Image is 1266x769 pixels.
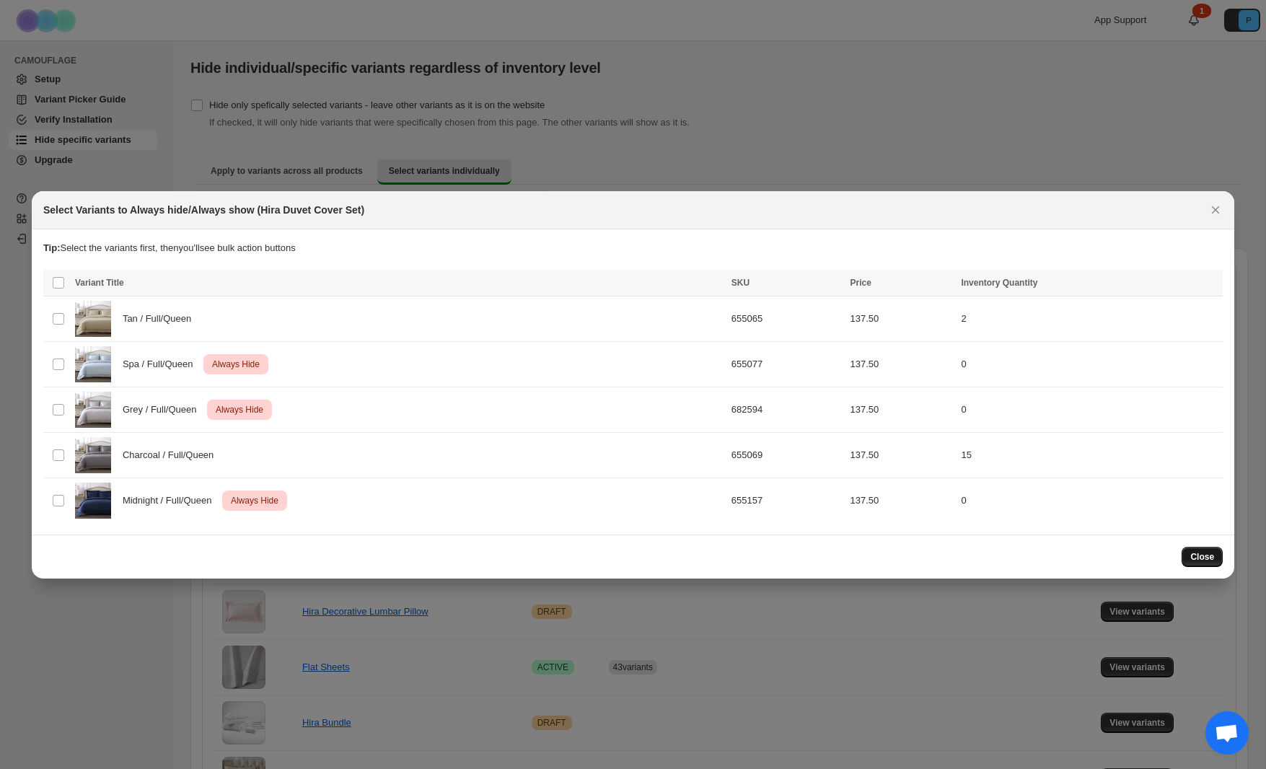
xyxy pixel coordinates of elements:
[123,493,219,508] span: Midnight / Full/Queen
[123,357,201,372] span: Spa / Full/Queen
[43,203,364,217] h2: Select Variants to Always hide/Always show (Hira Duvet Cover Set)
[957,387,1223,432] td: 0
[228,492,281,509] span: Always Hide
[1205,200,1226,220] button: Close
[1205,711,1249,755] div: Open chat
[75,392,111,428] img: Hira-Duvet-Grey.jpg
[43,242,61,253] strong: Tip:
[957,296,1223,341] td: 2
[1182,547,1223,567] button: Close
[1190,551,1214,563] span: Close
[75,278,124,288] span: Variant Title
[846,296,957,341] td: 137.50
[957,478,1223,523] td: 0
[846,432,957,478] td: 137.50
[846,478,957,523] td: 137.50
[75,346,111,382] img: Hira-Duvet-Spa.jpg
[727,296,846,341] td: 655065
[957,432,1223,478] td: 15
[209,356,263,373] span: Always Hide
[123,403,204,417] span: Grey / Full/Queen
[727,341,846,387] td: 655077
[75,301,111,337] img: Hira-Duvet-Tan.jpg
[213,401,266,418] span: Always Hide
[731,278,750,288] span: SKU
[957,341,1223,387] td: 0
[846,387,957,432] td: 137.50
[75,437,111,473] img: Hira-Duvet-Charcoal.jpg
[961,278,1037,288] span: Inventory Quantity
[123,312,199,326] span: Tan / Full/Queen
[727,478,846,523] td: 655157
[43,241,1223,255] p: Select the variants first, then you'll see bulk action buttons
[75,483,111,519] img: Hira-Duvet-Midnight.jpg
[123,448,221,462] span: Charcoal / Full/Queen
[846,341,957,387] td: 137.50
[727,432,846,478] td: 655069
[850,278,871,288] span: Price
[727,387,846,432] td: 682594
